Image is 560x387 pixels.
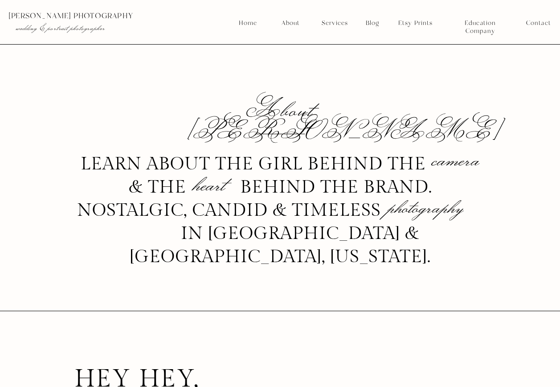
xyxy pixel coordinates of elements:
p: heart [165,172,254,195]
a: Contact [526,19,551,27]
h3: learn about the girl behind the & the behind the brand. nostalgic, candid & timeless in [GEOGRAPH... [76,152,485,252]
h1: About [PERSON_NAME] [186,99,374,114]
p: photography [381,195,470,219]
a: Education Company [450,19,511,27]
a: Blog [363,19,382,27]
a: Etsy Prints [395,19,436,27]
p: wedding & portrait photographer [16,24,123,33]
a: Services [318,19,351,27]
p: camera [431,147,481,168]
p: [PERSON_NAME] photography [8,12,141,20]
a: Home [238,19,258,27]
a: About [279,19,302,27]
